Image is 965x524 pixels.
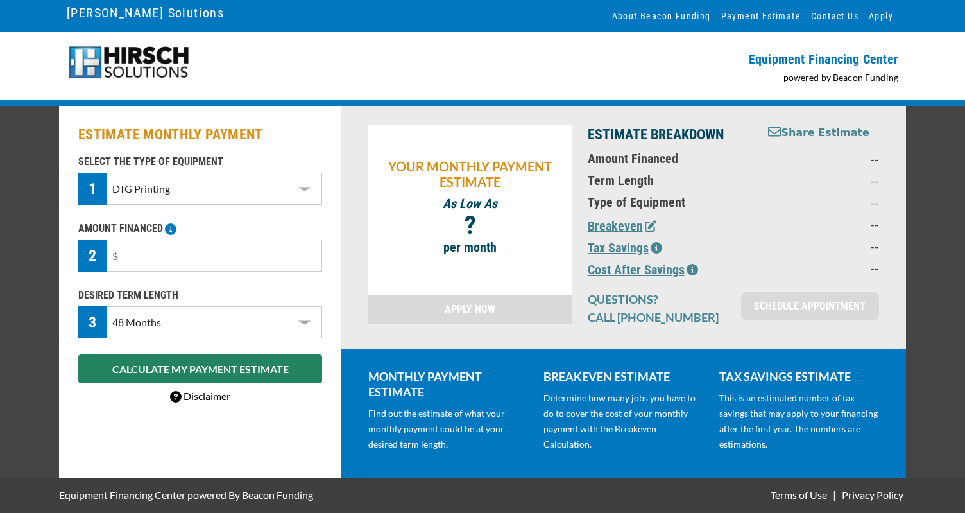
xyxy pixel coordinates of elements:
a: powered by Beacon Funding [783,72,899,83]
p: YOUR MONTHLY PAYMENT ESTIMATE [375,159,566,189]
a: SCHEDULE APPOINTMENT [741,292,879,320]
button: Tax Savings [588,238,662,258]
a: APPLY NOW [368,295,572,324]
p: -- [767,173,879,188]
a: Equipment Financing Center powered By Beacon Funding [59,479,313,511]
p: Determine how many jobs you have to do to cover the cost of your monthly payment with the Breakev... [543,390,703,452]
p: Find out the estimate of what your monthly payment could be at your desired term length. [368,406,528,452]
p: As Low As [375,196,566,211]
h2: ESTIMATE MONTHLY PAYMENT [78,125,322,144]
a: Disclaimer [170,390,230,402]
p: per month [375,240,566,255]
p: SELECT THE TYPE OF EQUIPMENT [78,154,322,170]
img: Hirsch-logo-55px.png [67,45,191,80]
p: ESTIMATE BREAKDOWN [588,125,751,144]
a: [PERSON_NAME] Solutions [67,2,224,24]
button: Share Estimate [768,125,869,141]
div: 2 [78,240,107,272]
p: -- [767,238,879,254]
p: CALL [PHONE_NUMBER] [588,310,726,325]
p: Equipment Financing Center [490,51,898,67]
p: ? [375,218,566,233]
p: Type of Equipment [588,195,751,210]
button: Cost After Savings [588,260,698,279]
div: 1 [78,173,107,205]
p: BREAKEVEN ESTIMATE [543,369,703,384]
p: -- [767,151,879,166]
p: DESIRED TERM LENGTH [78,288,322,303]
button: Breakeven [588,216,656,236]
p: AMOUNT FINANCED [78,221,322,236]
p: TAX SAVINGS ESTIMATE [719,369,879,384]
p: -- [767,195,879,210]
p: Term Length [588,173,751,188]
div: 3 [78,306,107,338]
input: $ [107,240,322,272]
p: Amount Financed [588,151,751,166]
p: -- [767,260,879,275]
p: MONTHLY PAYMENT ESTIMATE [368,369,528,399]
p: -- [767,216,879,232]
span: | [833,489,836,501]
p: This is an estimated number of tax savings that may apply to your financing after the first year.... [719,390,879,452]
a: Terms of Use [768,489,830,501]
button: CALCULATE MY PAYMENT ESTIMATE [78,354,322,383]
a: Privacy Policy [839,489,906,501]
p: QUESTIONS? [588,292,726,307]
